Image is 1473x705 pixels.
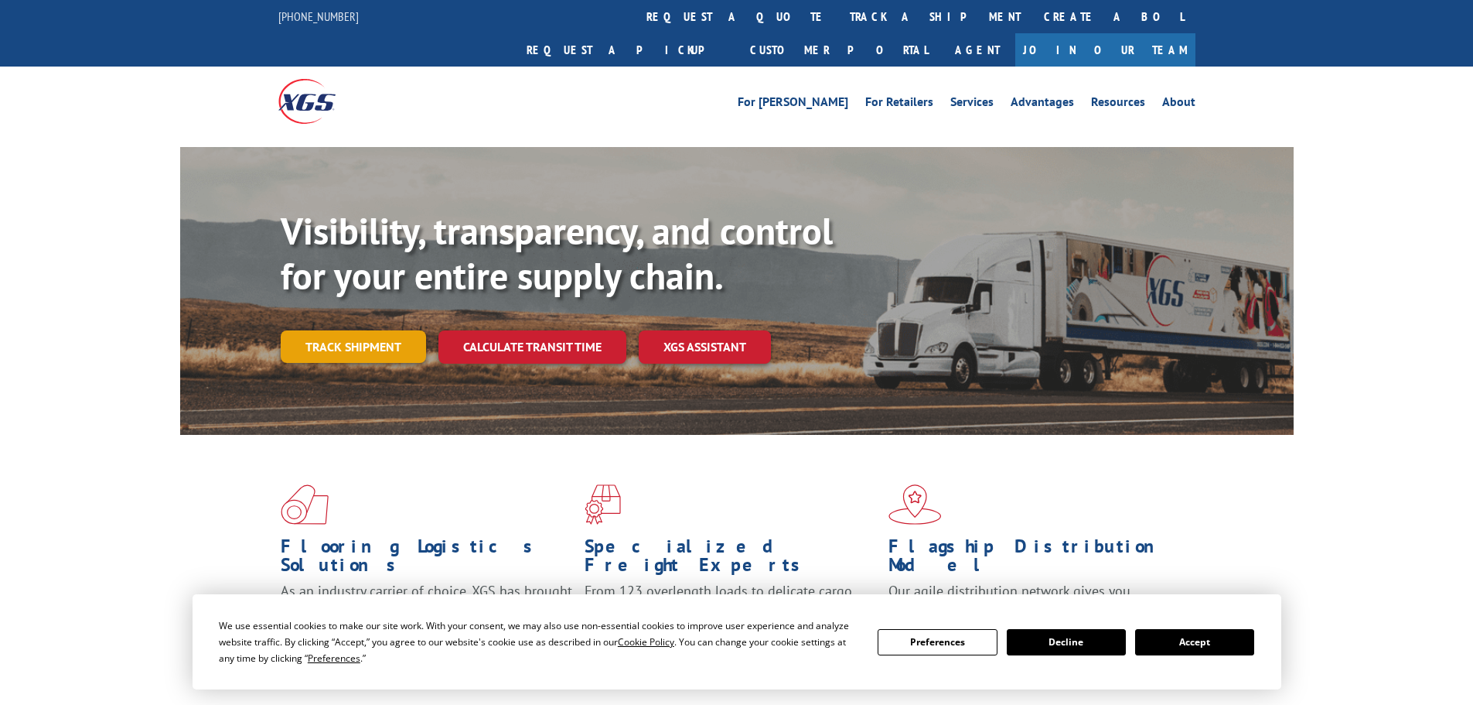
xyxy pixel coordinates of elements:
[618,635,674,649] span: Cookie Policy
[888,582,1173,618] span: Our agile distribution network gives you nationwide inventory management on demand.
[939,33,1015,67] a: Agent
[888,484,942,525] img: xgs-icon-flagship-distribution-model-red
[950,96,994,113] a: Services
[1162,96,1195,113] a: About
[515,33,738,67] a: Request a pickup
[278,9,359,24] a: [PHONE_NUMBER]
[585,484,621,525] img: xgs-icon-focused-on-flooring-red
[738,96,848,113] a: For [PERSON_NAME]
[281,207,833,299] b: Visibility, transparency, and control for your entire supply chain.
[1091,96,1145,113] a: Resources
[888,537,1181,582] h1: Flagship Distribution Model
[438,330,626,364] a: Calculate transit time
[878,629,997,655] button: Preferences
[308,652,360,665] span: Preferences
[219,618,859,666] div: We use essential cookies to make our site work. With your consent, we may also use non-essential ...
[281,582,572,637] span: As an industry carrier of choice, XGS has brought innovation and dedication to flooring logistics...
[639,330,771,364] a: XGS ASSISTANT
[1011,96,1074,113] a: Advantages
[1135,629,1254,655] button: Accept
[865,96,933,113] a: For Retailers
[281,330,426,363] a: Track shipment
[1007,629,1126,655] button: Decline
[738,33,939,67] a: Customer Portal
[281,537,573,582] h1: Flooring Logistics Solutions
[193,594,1281,690] div: Cookie Consent Prompt
[281,484,329,525] img: xgs-icon-total-supply-chain-intelligence-red
[585,582,877,651] p: From 123 overlength loads to delicate cargo, our experienced staff knows the best way to move you...
[1015,33,1195,67] a: Join Our Team
[585,537,877,582] h1: Specialized Freight Experts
